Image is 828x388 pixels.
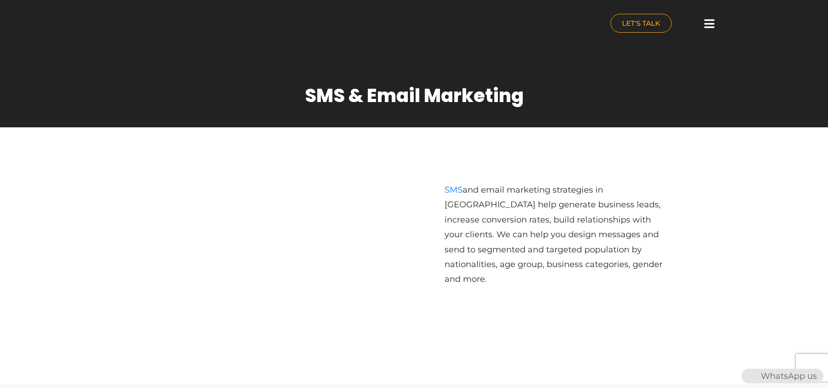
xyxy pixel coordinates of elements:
[445,185,463,195] a: SMS
[742,369,823,383] div: WhatsApp us
[305,85,524,107] h1: SMS & Email Marketing
[445,183,667,287] p: and email marketing strategies in [GEOGRAPHIC_DATA] help generate business leads, increase conver...
[611,14,672,33] a: LET'S TALK
[88,5,165,45] img: nuance-qatar_logo
[742,371,823,381] a: WhatsAppWhatsApp us
[622,20,660,27] span: LET'S TALK
[742,369,757,383] img: WhatsApp
[88,5,410,45] a: nuance-qatar_logo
